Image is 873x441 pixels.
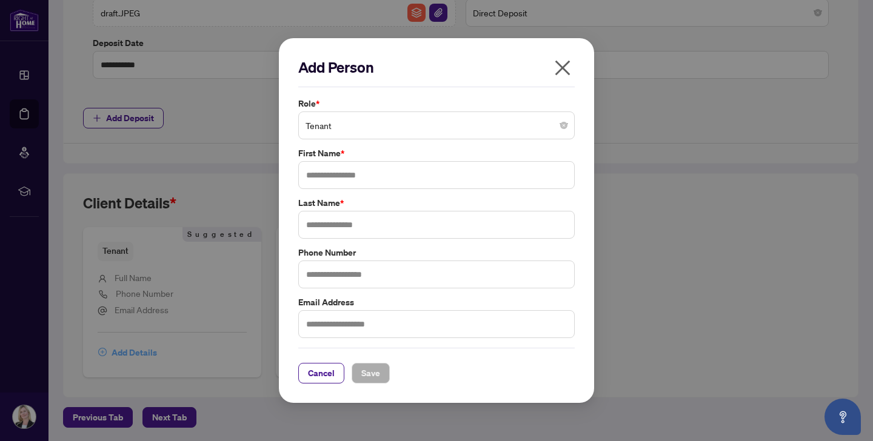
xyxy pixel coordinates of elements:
[298,196,575,210] label: Last Name
[824,399,861,435] button: Open asap
[298,97,575,110] label: Role
[298,246,575,259] label: Phone Number
[352,363,390,383] button: Save
[298,296,575,309] label: Email Address
[298,58,575,77] h2: Add Person
[298,363,344,383] button: Cancel
[553,58,572,78] span: close
[298,147,575,160] label: First Name
[560,122,567,129] span: close-circle
[306,114,567,137] span: Tenant
[308,363,335,383] span: Cancel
